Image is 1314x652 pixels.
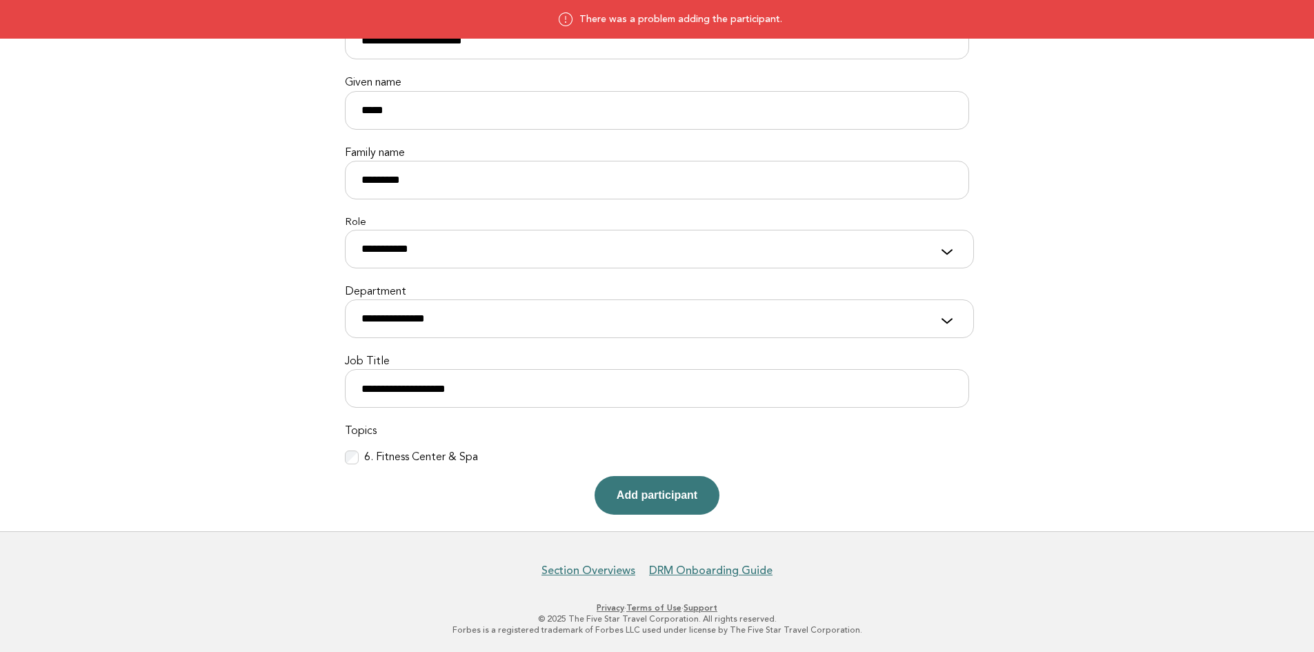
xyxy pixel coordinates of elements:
label: Department [345,285,969,299]
label: Given name [345,76,969,90]
p: · · [235,602,1079,613]
a: Support [684,603,717,613]
p: Forbes is a registered trademark of Forbes LLC used under license by The Five Star Travel Corpora... [235,624,1079,635]
button: Add participant [595,476,719,515]
p: © 2025 The Five Star Travel Corporation. All rights reserved. [235,613,1079,624]
a: Section Overviews [541,564,635,577]
label: 6. Fitness Center & Spa [364,451,478,465]
label: Family name [345,146,969,161]
label: Job Title [345,355,969,369]
label: Topics [345,424,969,439]
a: DRM Onboarding Guide [649,564,773,577]
a: Privacy [597,603,624,613]
label: Role [345,216,969,230]
a: Terms of Use [626,603,681,613]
